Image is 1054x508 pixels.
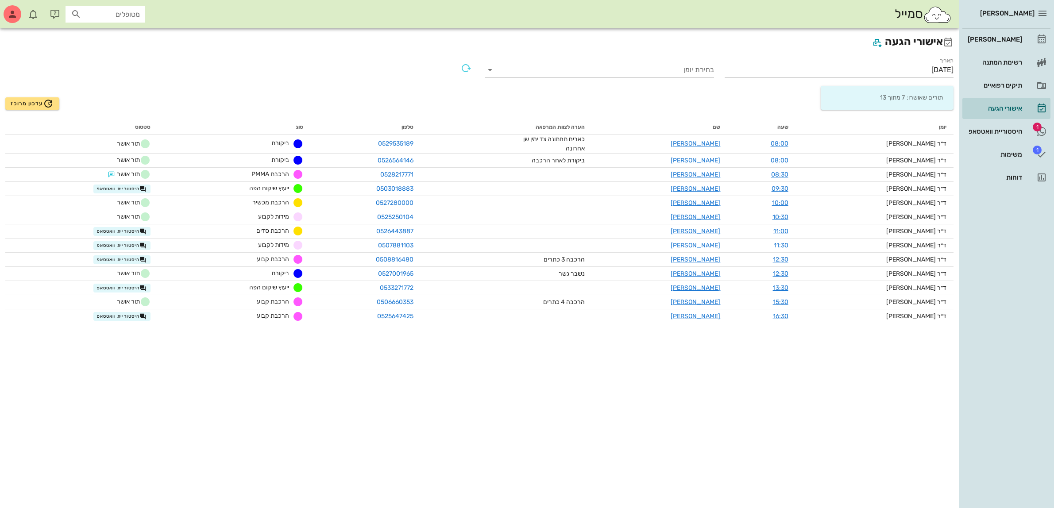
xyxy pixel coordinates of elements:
[376,227,413,235] a: 0526443887
[93,284,151,292] button: היסטוריית וואטסאפ
[518,297,585,307] div: הרכבה 4 כתרים
[5,97,59,110] button: עדכון מרוכז
[671,298,720,306] a: [PERSON_NAME]
[97,228,147,235] span: היסטוריית וואטסאפ
[939,124,946,130] span: יומן
[671,171,720,178] a: [PERSON_NAME]
[803,198,946,208] div: ד״ר [PERSON_NAME]
[727,120,795,135] th: שעה
[377,312,413,320] a: 0525647425
[378,157,413,164] a: 0526564146
[803,156,946,165] div: ד״ר [PERSON_NAME]
[671,157,720,164] a: [PERSON_NAME]
[380,284,413,292] a: 0533271772
[97,313,147,320] span: היסטוריית וואטסאפ
[671,242,720,249] a: [PERSON_NAME]
[1033,146,1042,154] span: תג
[518,269,585,278] div: נשבר גשר
[966,174,1022,181] div: דוחות
[803,184,946,193] div: ד״ר [PERSON_NAME]
[97,185,147,192] span: היסטוריית וואטסאפ
[803,269,946,278] div: ד״ר [PERSON_NAME]
[518,156,585,165] div: ביקורת לאחר הרכבה
[26,7,31,12] span: תג
[773,270,788,277] a: 12:30
[962,98,1050,119] a: אישורי הגעה
[117,197,151,208] span: תור אושר
[966,59,1022,66] div: רשימת המתנה
[5,120,158,135] th: סטטוס
[962,29,1050,50] a: [PERSON_NAME]
[671,256,720,263] a: [PERSON_NAME]
[249,284,289,291] span: ייעוץ שיקום הפה
[772,199,788,207] a: 10:00
[377,213,413,221] a: 0525250104
[296,124,303,130] span: סוג
[772,185,788,192] a: 09:30
[376,199,413,207] a: 0527280000
[671,213,720,221] a: [PERSON_NAME]
[671,312,720,320] a: [PERSON_NAME]
[803,241,946,250] div: ד״ר [PERSON_NAME]
[777,124,788,130] span: שעה
[117,268,151,279] span: תור אושר
[93,312,151,321] button: היסטוריית וואטסאפ
[803,139,946,148] div: ד״ר [PERSON_NAME]
[966,128,1022,135] div: היסטוריית וואטסאפ
[256,227,289,235] span: הרכבת סדים
[135,124,151,130] span: סטטוס
[258,241,289,249] span: מידות לקבוע
[518,255,585,264] div: הרכבה 3 כתרים
[803,170,946,179] div: ד״ר [PERSON_NAME]
[773,284,788,292] a: 13:30
[93,241,151,250] button: היסטוריית וואטסאפ
[518,135,585,153] div: כאבים תחתונה צד ימין שן אחרונה
[257,312,289,319] span: הרכבת קבוע
[803,212,946,222] div: ד״ר [PERSON_NAME]
[803,312,946,321] div: ד״ר [PERSON_NAME]
[5,34,954,50] h2: אישורי הגעה
[803,297,946,307] div: ד״ר [PERSON_NAME]
[773,227,788,235] a: 11:00
[97,285,147,292] span: היסטוריית וואטסאפ
[671,199,720,207] a: [PERSON_NAME]
[249,185,289,192] span: ייעוץ שיקום הפה
[378,242,413,249] a: 0507881103
[97,242,147,249] span: היסטוריית וואטסאפ
[378,270,413,277] a: 0527001965
[671,185,720,192] a: [PERSON_NAME]
[671,140,720,147] a: [PERSON_NAME]
[536,124,585,130] span: הערה לצוות המרפאה
[257,298,289,305] span: הרכבת קבוע
[771,140,788,147] a: 08:00
[380,171,413,178] a: 0528217771
[106,169,151,180] span: תור אושר
[93,227,151,236] button: היסטוריית וואטסאפ
[966,82,1022,89] div: תיקים רפואיים
[774,242,788,249] a: 11:30
[771,157,788,164] a: 08:00
[962,75,1050,96] a: תיקים רפואיים
[980,9,1035,17] span: [PERSON_NAME]
[923,6,952,23] img: SmileCloud logo
[966,151,1022,158] div: משימות
[378,140,413,147] a: 0529535189
[962,144,1050,165] a: תגמשימות
[271,156,289,164] span: ביקורת
[271,139,289,147] span: ביקורת
[93,185,151,193] button: היסטוריית וואטסאפ
[895,5,952,24] div: סמייל
[795,120,954,135] th: יומן
[803,227,946,236] div: ד״ר [PERSON_NAME]
[252,199,289,206] span: הרכבת מכשיר
[11,98,54,109] span: עדכון מרוכז
[117,212,151,222] span: תור אושר
[251,170,289,178] span: הרכבת PMMA
[962,121,1050,142] a: תגהיסטוריית וואטסאפ
[824,86,950,110] div: תורים שאושרו: 7 מתוך 13
[803,255,946,264] div: ד״ר [PERSON_NAME]
[257,255,289,263] span: הרכבת קבוע
[772,213,788,221] a: 10:30
[713,124,720,130] span: שם
[773,298,788,306] a: 15:30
